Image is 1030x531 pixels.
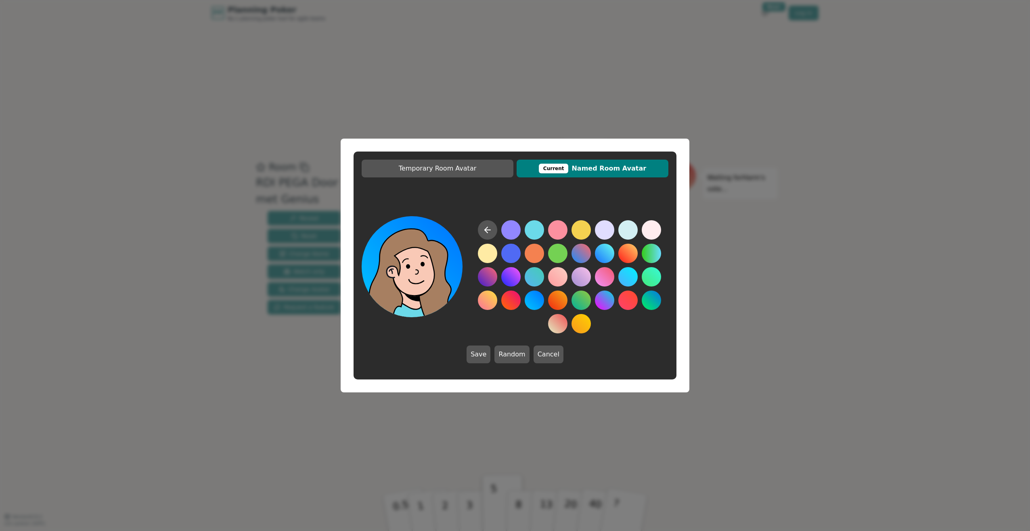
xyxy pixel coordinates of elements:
div: This avatar will be displayed in dedicated rooms [539,164,569,173]
button: Temporary Room Avatar [362,160,513,177]
span: Temporary Room Avatar [366,164,509,173]
button: Random [494,346,529,363]
button: CurrentNamed Room Avatar [517,160,668,177]
span: Named Room Avatar [521,164,664,173]
button: Save [467,346,490,363]
button: Cancel [534,346,563,363]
